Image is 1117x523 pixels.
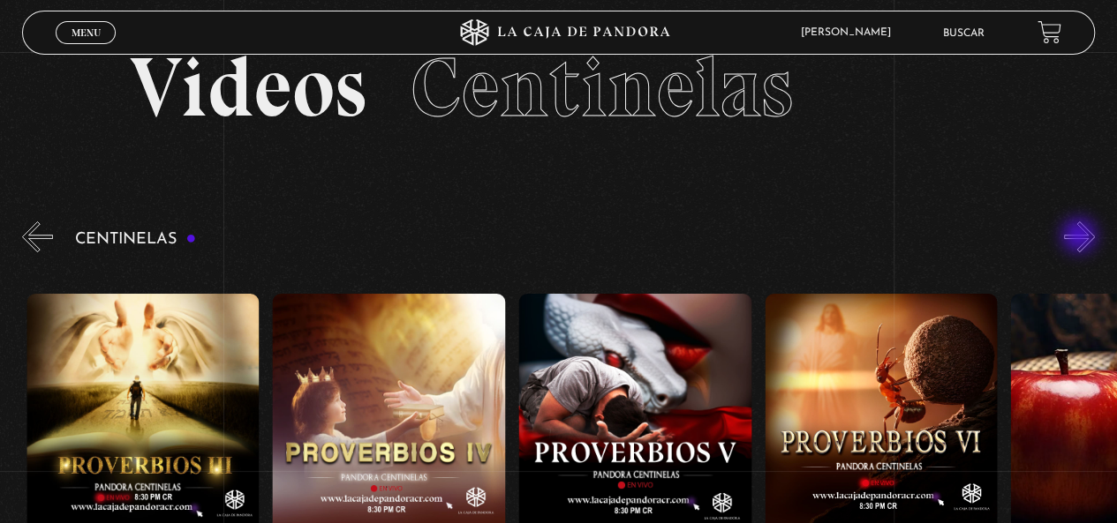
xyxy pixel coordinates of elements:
button: Previous [22,221,53,252]
a: View your shopping cart [1038,20,1061,44]
h3: Centinelas [75,231,196,248]
span: Cerrar [65,42,107,55]
button: Next [1064,221,1095,252]
h2: Videos [130,46,988,130]
span: Centinelas [411,37,793,138]
span: Menu [72,27,101,38]
a: Buscar [943,28,985,39]
span: [PERSON_NAME] [792,27,909,38]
